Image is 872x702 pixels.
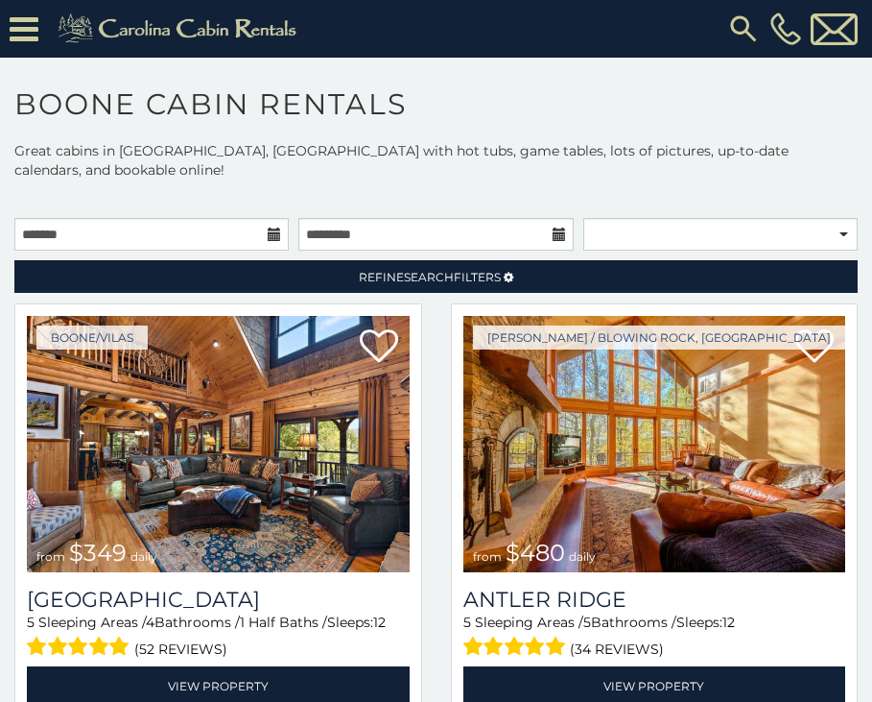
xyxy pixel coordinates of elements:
span: 12 [722,614,735,631]
span: from [36,549,65,564]
img: Diamond Creek Lodge [27,316,410,572]
span: from [473,549,502,564]
a: Boone/Vilas [36,326,148,350]
span: (52 reviews) [134,637,227,662]
span: 1 Half Baths / [240,614,327,631]
a: Diamond Creek Lodge from $349 daily [27,316,410,572]
span: 5 [27,614,35,631]
span: 5 [583,614,591,631]
span: daily [130,549,157,564]
div: Sleeping Areas / Bathrooms / Sleeps: [27,613,410,662]
span: Refine Filters [359,270,501,284]
a: [GEOGRAPHIC_DATA] [27,587,410,613]
img: Khaki-logo.png [48,10,313,48]
img: Antler Ridge [463,316,846,572]
span: 4 [146,614,154,631]
span: 12 [373,614,386,631]
a: [PHONE_NUMBER] [766,12,806,45]
a: RefineSearchFilters [14,260,858,293]
a: Add to favorites [360,327,398,368]
span: daily [569,549,596,564]
h3: Diamond Creek Lodge [27,587,410,613]
span: $480 [506,539,565,567]
a: Antler Ridge [463,587,846,613]
div: Sleeping Areas / Bathrooms / Sleeps: [463,613,846,662]
span: Search [404,270,454,284]
a: [PERSON_NAME] / Blowing Rock, [GEOGRAPHIC_DATA] [473,326,845,350]
span: $349 [69,539,127,567]
span: (34 reviews) [570,637,664,662]
img: search-regular.svg [726,12,761,46]
span: 5 [463,614,471,631]
a: Antler Ridge from $480 daily [463,316,846,572]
